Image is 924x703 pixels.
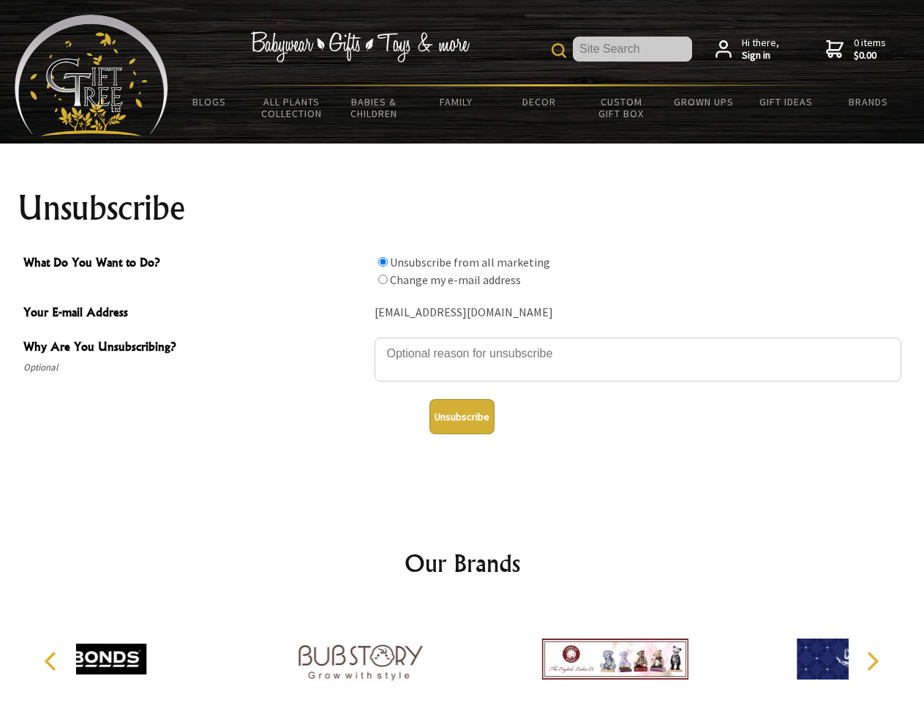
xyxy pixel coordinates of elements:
a: BLOGS [168,86,251,117]
strong: Sign in [742,49,779,62]
input: What Do You Want to Do? [378,257,388,267]
a: All Plants Collection [251,86,334,129]
button: Unsubscribe [429,399,495,434]
span: Why Are You Unsubscribing? [23,338,367,359]
input: Site Search [573,37,692,62]
a: Babies & Children [333,86,416,129]
a: Custom Gift Box [580,86,663,129]
textarea: Why Are You Unsubscribing? [375,338,901,382]
div: [EMAIL_ADDRESS][DOMAIN_NAME] [375,302,901,324]
a: Brands [827,86,910,117]
input: What Do You Want to Do? [378,275,388,284]
a: 0 items$0.00 [826,37,886,62]
h1: Unsubscribe [18,190,907,226]
a: Hi there,Sign in [715,37,779,62]
img: product search [552,43,566,58]
a: Grown Ups [662,86,745,117]
a: Gift Ideas [745,86,827,117]
a: Family [416,86,498,117]
span: 0 items [854,36,886,62]
span: Your E-mail Address [23,303,367,324]
label: Change my e-mail address [390,272,521,287]
button: Previous [37,645,69,677]
span: Hi there, [742,37,779,62]
a: Decor [497,86,580,117]
span: Optional [23,359,367,376]
label: Unsubscribe from all marketing [390,255,550,269]
img: Babywear - Gifts - Toys & more [250,31,470,62]
img: Babyware - Gifts - Toys and more... [15,15,168,136]
button: Next [856,645,888,677]
strong: $0.00 [854,49,886,62]
h2: Our Brands [29,546,895,581]
span: What Do You Want to Do? [23,253,367,275]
